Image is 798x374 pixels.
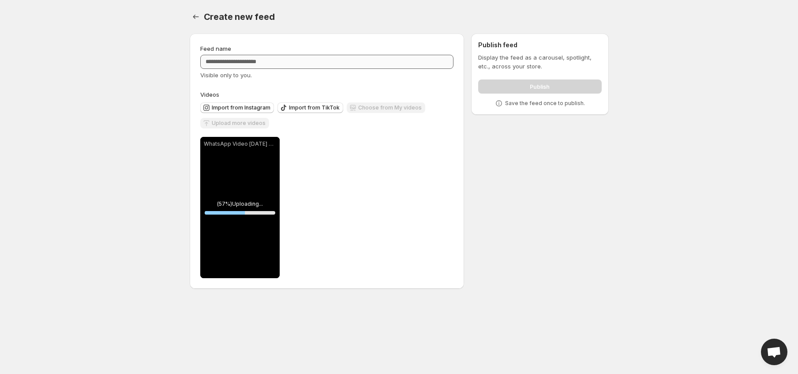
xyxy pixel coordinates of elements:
[277,102,343,113] button: Import from TikTok
[212,104,270,111] span: Import from Instagram
[478,53,601,71] p: Display the feed as a carousel, spotlight, etc., across your store.
[204,140,276,147] p: WhatsApp Video [DATE] 2.06.06 AM.mp4
[200,102,274,113] button: Import from Instagram
[200,72,252,79] span: Visible only to you.
[289,104,340,111] span: Import from TikTok
[204,11,275,22] span: Create new feed
[200,45,231,52] span: Feed name
[505,100,585,107] p: Save the feed once to publish.
[190,11,202,23] button: Settings
[761,339,787,365] a: Open chat
[200,91,219,98] span: Videos
[478,41,601,49] h2: Publish feed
